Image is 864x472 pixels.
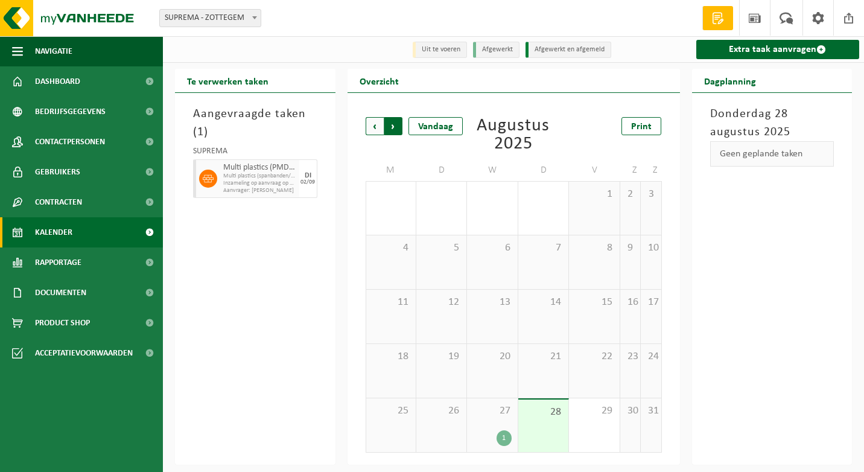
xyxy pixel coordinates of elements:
li: Afgewerkt [473,42,519,58]
span: 22 [575,350,613,363]
span: 15 [575,296,613,309]
span: SUPREMA - ZOTTEGEM [159,9,261,27]
span: 12 [422,296,460,309]
span: 1 [197,126,204,138]
span: 1 [575,188,613,201]
span: 23 [626,350,634,363]
span: 8 [575,241,613,255]
span: Multi plastics (PMD/harde kunststoffen/spanbanden/EPS/folie naturel/folie gemengd) [223,163,296,173]
h3: Donderdag 28 augustus 2025 [710,105,834,141]
td: D [416,159,467,181]
span: 7 [524,241,562,255]
span: Documenten [35,278,86,308]
span: Aanvrager: [PERSON_NAME] [223,187,296,194]
li: Uit te voeren [413,42,467,58]
span: Gebruikers [35,157,80,187]
span: 9 [626,241,634,255]
span: Contracten [35,187,82,217]
span: 17 [647,296,655,309]
span: 28 [524,406,562,419]
span: 6 [473,241,511,255]
span: 29 [575,404,613,418]
h3: Aangevraagde taken ( ) [193,105,317,141]
span: Print [631,122,652,132]
div: 1 [497,430,512,446]
span: Vorige [366,117,384,135]
span: Multi plastics (spanbanden/EPS/folie naturel/folie gemengd [223,173,296,180]
span: 25 [372,404,410,418]
span: Navigatie [35,36,72,66]
span: SUPREMA - ZOTTEGEM [160,10,261,27]
td: D [518,159,569,181]
td: W [467,159,518,181]
li: Afgewerkt en afgemeld [526,42,611,58]
span: 21 [524,350,562,363]
span: 4 [372,241,410,255]
span: 3 [647,188,655,201]
td: M [366,159,416,181]
span: 13 [473,296,511,309]
a: Extra taak aanvragen [696,40,860,59]
h2: Overzicht [348,69,411,92]
span: Inzameling op aanvraag op geplande route (incl. verwerking) [223,180,296,187]
span: 11 [372,296,410,309]
span: 30 [626,404,634,418]
span: Acceptatievoorwaarden [35,338,133,368]
span: 19 [422,350,460,363]
span: 27 [473,404,511,418]
span: 10 [647,241,655,255]
span: Bedrijfsgegevens [35,97,106,127]
span: Kalender [35,217,72,247]
span: Dashboard [35,66,80,97]
div: Augustus 2025 [465,117,562,153]
span: Volgende [384,117,402,135]
span: 14 [524,296,562,309]
div: SUPREMA [193,147,317,159]
div: Vandaag [408,117,463,135]
span: Rapportage [35,247,81,278]
div: DI [305,172,311,179]
span: 5 [422,241,460,255]
span: 20 [473,350,511,363]
span: 24 [647,350,655,363]
span: Contactpersonen [35,127,105,157]
span: 31 [647,404,655,418]
h2: Te verwerken taken [175,69,281,92]
td: V [569,159,620,181]
span: 16 [626,296,634,309]
div: Geen geplande taken [710,141,834,167]
a: Print [621,117,661,135]
span: 2 [626,188,634,201]
span: 26 [422,404,460,418]
td: Z [620,159,641,181]
td: Z [641,159,661,181]
span: Product Shop [35,308,90,338]
div: 02/09 [300,179,315,185]
span: 18 [372,350,410,363]
h2: Dagplanning [692,69,768,92]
